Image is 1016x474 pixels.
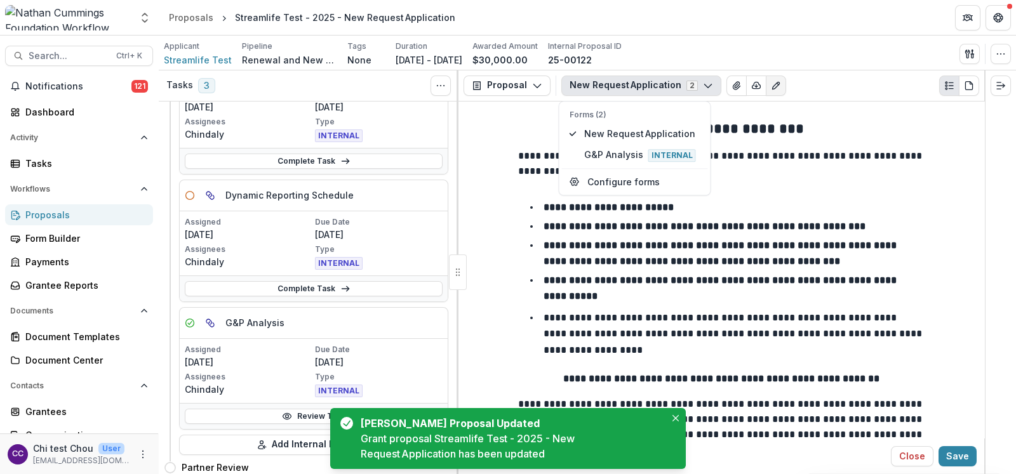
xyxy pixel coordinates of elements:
[5,301,153,321] button: Open Documents
[135,447,150,462] button: More
[5,251,153,272] a: Payments
[136,5,154,30] button: Open entity switcher
[185,355,312,369] p: [DATE]
[361,431,665,461] div: Grant proposal Streamlife Test - 2025 - New Request Application has been updated
[891,446,933,466] button: Close
[29,51,109,62] span: Search...
[185,344,312,355] p: Assigned
[242,41,272,52] p: Pipeline
[185,100,312,114] p: [DATE]
[939,446,977,466] button: Save
[939,76,959,96] button: Plaintext view
[98,443,124,454] p: User
[315,100,443,114] p: [DATE]
[200,185,220,206] button: View dependent tasks
[185,116,312,128] p: Assignees
[25,105,143,119] div: Dashboard
[5,350,153,371] a: Document Center
[25,232,143,245] div: Form Builder
[986,5,1011,30] button: Get Help
[114,49,145,63] div: Ctrl + K
[548,41,622,52] p: Internal Proposal ID
[10,306,135,315] span: Documents
[179,435,448,455] button: Add Internal Reviewer
[315,257,363,270] span: INTERNAL
[315,344,443,355] p: Due Date
[25,405,143,418] div: Grantees
[584,148,700,162] span: G&P Analysis
[584,127,700,140] span: New Request Application
[991,76,1011,96] button: Expand right
[955,5,980,30] button: Partners
[185,244,312,255] p: Assignees
[164,8,460,27] nav: breadcrumb
[5,275,153,296] a: Grantee Reports
[10,381,135,390] span: Contacts
[5,76,153,96] button: Notifications121
[315,385,363,397] span: INTERNAL
[185,154,443,169] a: Complete Task
[5,401,153,422] a: Grantees
[131,80,148,93] span: 121
[169,11,213,24] div: Proposals
[5,376,153,396] button: Open Contacts
[185,228,312,241] p: [DATE]
[5,102,153,122] a: Dashboard
[5,153,153,174] a: Tasks
[347,53,371,67] p: None
[25,353,143,367] div: Document Center
[25,81,131,92] span: Notifications
[25,255,143,268] div: Payments
[164,53,232,67] a: Streamlife Test
[315,355,443,369] p: [DATE]
[315,244,443,255] p: Type
[315,116,443,128] p: Type
[5,46,153,66] button: Search...
[25,428,143,442] div: Communications
[185,255,312,268] p: Chindaly
[33,455,130,466] p: [EMAIL_ADDRESS][DOMAIN_NAME]
[396,41,427,52] p: Duration
[185,383,312,396] p: Chindaly
[570,109,700,121] p: Forms (2)
[472,41,538,52] p: Awarded Amount
[315,129,363,142] span: INTERNAL
[315,216,443,228] p: Due Date
[361,416,660,431] div: [PERSON_NAME] Proposal Updated
[959,76,979,96] button: PDF view
[5,425,153,445] a: Communications
[5,179,153,199] button: Open Workflows
[561,76,721,96] button: New Request Application2
[185,216,312,228] p: Assigned
[5,5,131,30] img: Nathan Cummings Foundation Workflow Sandbox logo
[648,149,696,162] span: Internal
[166,80,193,91] h3: Tasks
[766,76,786,96] button: Edit as form
[347,41,366,52] p: Tags
[225,316,284,329] h5: G&P Analysis
[5,204,153,225] a: Proposals
[182,461,249,474] h4: Partner Review
[431,76,451,96] button: Toggle View Cancelled Tasks
[10,185,135,194] span: Workflows
[25,330,143,343] div: Document Templates
[5,128,153,148] button: Open Activity
[164,8,218,27] a: Proposals
[315,371,443,383] p: Type
[10,133,135,142] span: Activity
[200,313,220,333] button: View dependent tasks
[242,53,337,67] p: Renewal and New Grants Pipeline
[548,53,592,67] p: 25-00122
[185,281,443,296] a: Complete Task
[396,53,462,67] p: [DATE] - [DATE]
[185,128,312,141] p: Chindaly
[464,76,551,96] button: Proposal
[33,442,93,455] p: Chi test Chou
[726,76,747,96] button: View Attached Files
[25,157,143,170] div: Tasks
[315,228,443,241] p: [DATE]
[25,279,143,292] div: Grantee Reports
[185,371,312,383] p: Assignees
[164,41,199,52] p: Applicant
